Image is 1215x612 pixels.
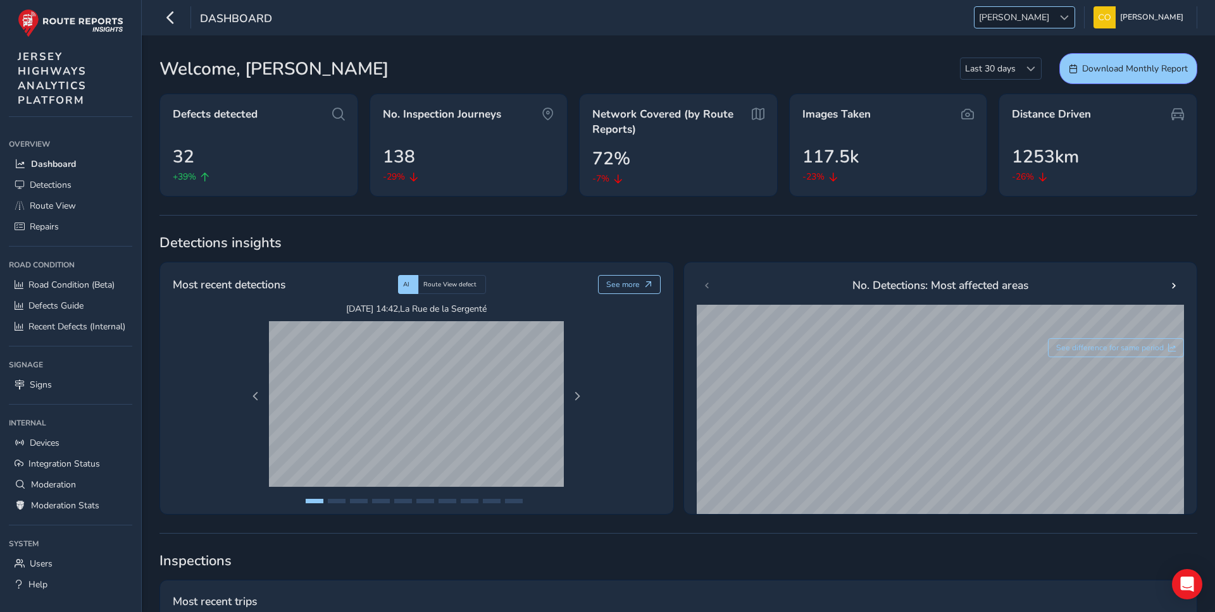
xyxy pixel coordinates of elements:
a: Defects Guide [9,295,132,316]
button: Page 2 [328,499,346,503]
button: Page 10 [505,499,523,503]
span: Recent Defects (Internal) [28,321,125,333]
span: Moderation [31,479,76,491]
button: See difference for same period [1048,338,1185,357]
a: Integration Status [9,453,132,474]
span: 117.5k [802,144,859,170]
span: Defects detected [173,107,258,122]
span: Most recent trips [173,593,257,609]
span: Signs [30,379,52,391]
a: Recent Defects (Internal) [9,316,132,337]
button: See more [598,275,661,294]
button: Page 5 [394,499,412,503]
a: Signs [9,374,132,395]
a: Moderation Stats [9,495,132,516]
span: Network Covered (by Route Reports) [592,107,747,137]
button: Page 6 [416,499,434,503]
button: Page 3 [350,499,368,503]
span: Images Taken [802,107,871,122]
span: Road Condition (Beta) [28,279,115,291]
button: Page 4 [372,499,390,503]
a: Help [9,574,132,595]
span: Route View defect [423,280,477,289]
a: Moderation [9,474,132,495]
span: Help [28,578,47,591]
span: 32 [173,144,194,170]
a: Detections [9,174,132,195]
a: Devices [9,432,132,453]
button: Previous Page [247,388,265,405]
img: rr logo [18,9,123,37]
span: Dashboard [31,158,76,170]
span: Last 30 days [961,58,1020,79]
button: Download Monthly Report [1059,53,1197,84]
a: Road Condition (Beta) [9,274,132,295]
span: -7% [592,172,609,185]
span: 72% [592,145,630,172]
span: Integration Status [28,458,100,470]
span: 1253km [1012,144,1079,170]
a: Route View [9,195,132,216]
span: Distance Driven [1012,107,1091,122]
div: Road Condition [9,255,132,274]
span: Devices [30,437,59,449]
div: Open Intercom Messenger [1172,569,1202,599]
a: Users [9,553,132,574]
span: Welcome, [PERSON_NAME] [159,56,389,82]
span: 138 [383,144,415,170]
div: Overview [9,135,132,154]
span: -23% [802,170,825,183]
button: Next Page [568,388,586,405]
button: Page 1 [306,499,323,503]
img: diamond-layout [1093,6,1116,28]
span: No. Detections: Most affected areas [852,277,1028,293]
span: +39% [173,170,196,183]
span: Most recent detections [173,276,285,293]
span: -29% [383,170,405,183]
span: See more [606,279,640,290]
span: See difference for same period [1056,343,1164,353]
span: Route View [30,200,76,212]
span: Defects Guide [28,300,84,312]
button: Page 9 [483,499,501,503]
div: Route View defect [418,275,486,294]
div: AI [398,275,418,294]
a: Dashboard [9,154,132,174]
span: [PERSON_NAME] [1120,6,1183,28]
span: JERSEY HIGHWAYS ANALYTICS PLATFORM [18,49,87,107]
span: Detections [30,179,72,191]
span: AI [403,280,409,289]
button: Page 7 [439,499,456,503]
div: System [9,534,132,553]
span: Dashboard [200,11,272,28]
span: Detections insights [159,233,1197,252]
a: Repairs [9,216,132,237]
span: Users [30,558,53,570]
div: Internal [9,413,132,432]
div: Signage [9,355,132,374]
span: Download Monthly Report [1082,63,1188,75]
button: [PERSON_NAME] [1093,6,1188,28]
span: Moderation Stats [31,499,99,511]
span: [PERSON_NAME] [975,7,1054,28]
span: -26% [1012,170,1034,183]
span: No. Inspection Journeys [383,107,501,122]
span: [DATE] 14:42 , La Rue de la Sergenté [269,303,564,315]
span: Inspections [159,551,1197,570]
span: Repairs [30,221,59,233]
button: Page 8 [461,499,478,503]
